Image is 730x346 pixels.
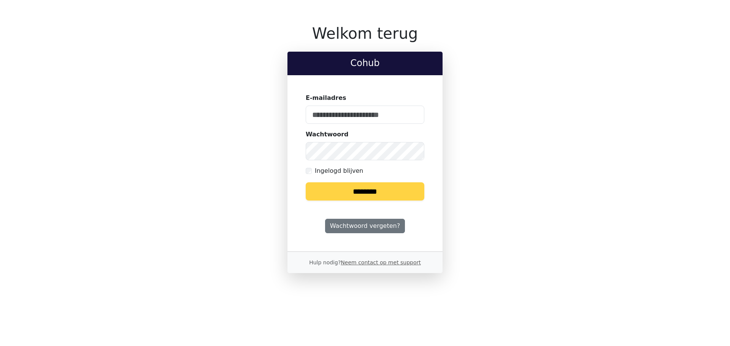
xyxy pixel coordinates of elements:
label: Ingelogd blijven [315,166,363,175]
a: Neem contact op met support [341,259,421,265]
label: Wachtwoord [306,130,349,139]
a: Wachtwoord vergeten? [325,219,405,233]
h1: Welkom terug [287,24,443,43]
h2: Cohub [294,58,436,69]
label: E-mailadres [306,93,346,103]
small: Hulp nodig? [309,259,421,265]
